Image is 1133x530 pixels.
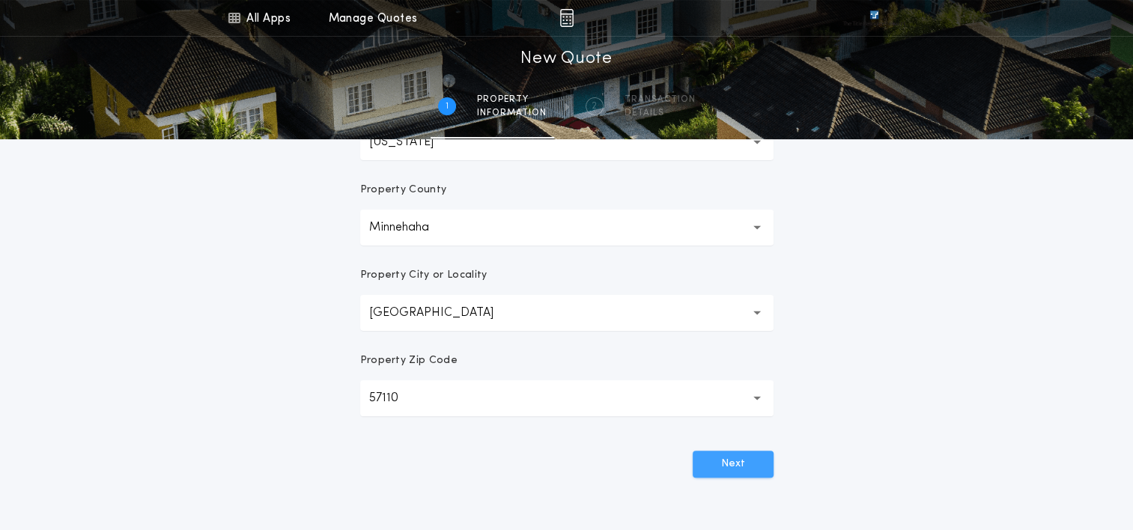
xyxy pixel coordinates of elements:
[477,94,547,106] span: Property
[369,219,453,237] p: Minnehaha
[360,183,447,198] p: Property County
[625,94,696,106] span: Transaction
[477,107,547,119] span: information
[360,268,487,283] p: Property City or Locality
[559,9,574,27] img: img
[369,304,517,322] p: [GEOGRAPHIC_DATA]
[369,389,422,407] p: 57110
[360,380,774,416] button: 57110
[360,295,774,331] button: [GEOGRAPHIC_DATA]
[693,451,774,478] button: Next
[520,47,612,71] h1: New Quote
[842,10,905,25] img: vs-icon
[360,353,458,368] p: Property Zip Code
[625,107,696,119] span: details
[592,100,597,112] h2: 2
[360,124,774,160] button: [US_STATE]
[369,133,458,151] p: [US_STATE]
[446,100,449,112] h2: 1
[360,210,774,246] button: Minnehaha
